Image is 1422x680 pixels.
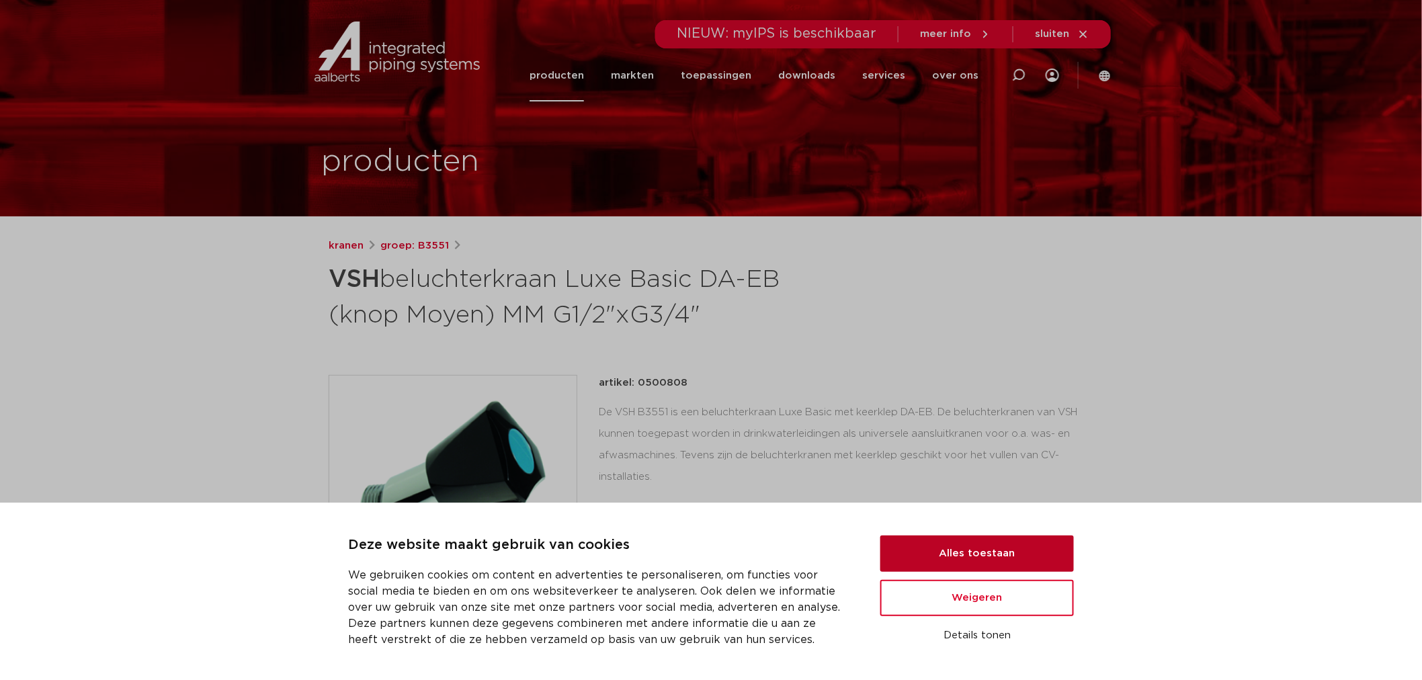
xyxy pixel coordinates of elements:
span: meer info [920,29,971,39]
span: sluiten [1035,29,1069,39]
a: meer info [920,28,991,40]
button: Alles toestaan [880,536,1074,572]
nav: Menu [530,50,978,101]
a: over ons [932,50,978,101]
h1: beluchterkraan Luxe Basic DA-EB (knop Moyen) MM G1/2"xG3/4" [329,259,833,332]
strong: VSH [329,267,380,292]
a: producten [530,50,584,101]
img: Product Image for VSH beluchterkraan Luxe Basic DA-EB (knop Moyen) MM G1/2"xG3/4" [329,376,577,623]
p: Deze website maakt gebruik van cookies [348,535,848,556]
div: De VSH B3551 is een beluchterkraan Luxe Basic met keerklep DA-EB. De beluchterkranen van VSH kunn... [599,402,1093,536]
button: Weigeren [880,580,1074,616]
a: toepassingen [681,50,751,101]
a: services [862,50,905,101]
h1: producten [321,140,479,183]
span: NIEUW: myIPS is beschikbaar [677,27,876,40]
a: sluiten [1035,28,1089,40]
p: We gebruiken cookies om content en advertenties te personaliseren, om functies voor social media ... [348,567,848,648]
a: downloads [778,50,835,101]
p: artikel: 0500808 [599,375,687,391]
a: markten [611,50,654,101]
a: groep: B3551 [380,238,449,254]
a: kranen [329,238,364,254]
button: Details tonen [880,624,1074,647]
